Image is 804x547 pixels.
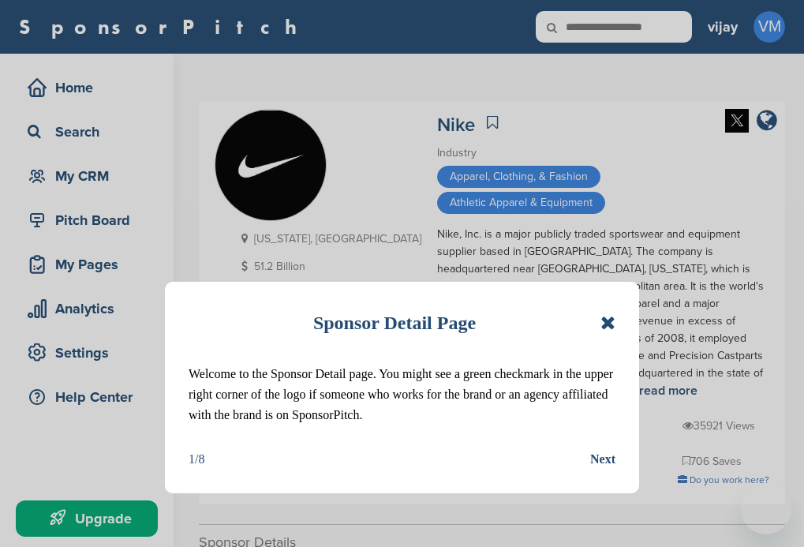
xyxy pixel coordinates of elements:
div: 1/8 [189,449,204,470]
iframe: Button to launch messaging window [741,484,791,534]
h1: Sponsor Detail Page [313,305,476,340]
p: Welcome to the Sponsor Detail page. You might see a green checkmark in the upper right corner of ... [189,364,615,425]
button: Next [590,449,615,470]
